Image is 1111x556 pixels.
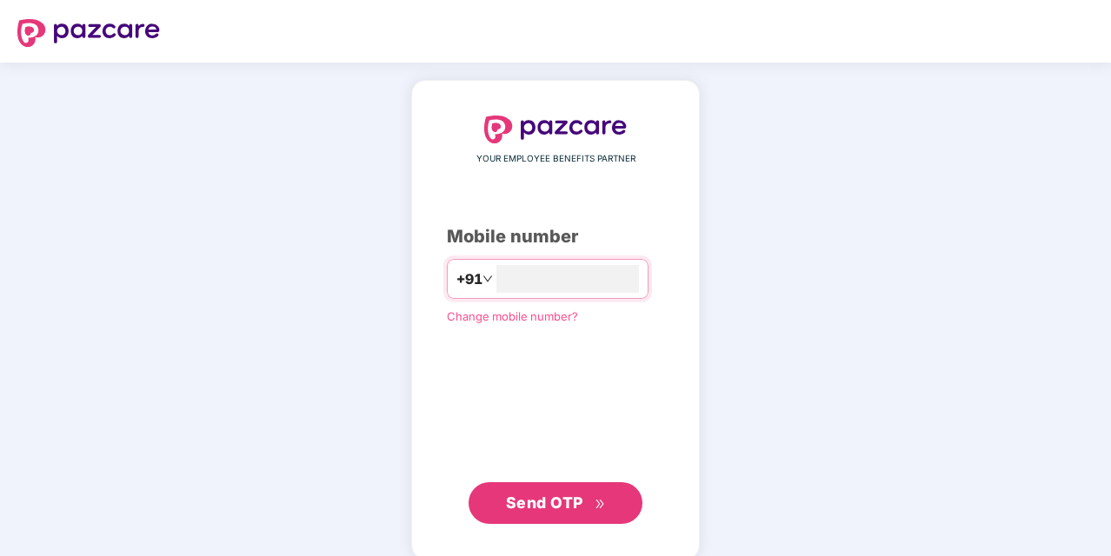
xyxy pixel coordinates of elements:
[476,152,635,166] span: YOUR EMPLOYEE BENEFITS PARTNER
[595,499,606,510] span: double-right
[17,19,160,47] img: logo
[506,493,583,512] span: Send OTP
[469,482,642,524] button: Send OTPdouble-right
[447,223,664,250] div: Mobile number
[447,309,578,323] a: Change mobile number?
[484,116,627,143] img: logo
[482,274,493,284] span: down
[456,268,482,290] span: +91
